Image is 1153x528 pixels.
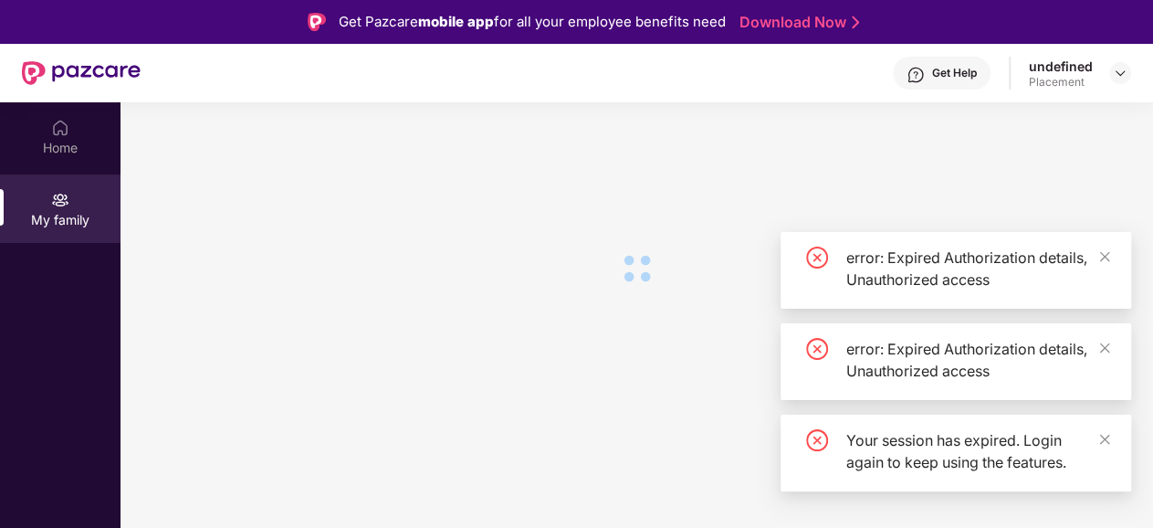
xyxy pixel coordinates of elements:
[1113,66,1127,80] img: svg+xml;base64,PHN2ZyBpZD0iRHJvcGRvd24tMzJ4MzIiIHhtbG5zPSJodHRwOi8vd3d3LnczLm9yZy8yMDAwL3N2ZyIgd2...
[339,11,726,33] div: Get Pazcare for all your employee benefits need
[907,66,925,84] img: svg+xml;base64,PHN2ZyBpZD0iSGVscC0zMngzMiIgeG1sbnM9Imh0dHA6Ly93d3cudzMub3JnLzIwMDAvc3ZnIiB3aWR0aD...
[806,429,828,451] span: close-circle
[1029,75,1093,90] div: Placement
[1098,250,1111,263] span: close
[1098,433,1111,446] span: close
[51,191,69,209] img: svg+xml;base64,PHN2ZyB3aWR0aD0iMjAiIGhlaWdodD0iMjAiIHZpZXdCb3g9IjAgMCAyMCAyMCIgZmlsbD0ibm9uZSIgeG...
[846,338,1109,382] div: error: Expired Authorization details, Unauthorized access
[1029,58,1093,75] div: undefined
[932,66,977,80] div: Get Help
[51,119,69,137] img: svg+xml;base64,PHN2ZyBpZD0iSG9tZSIgeG1sbnM9Imh0dHA6Ly93d3cudzMub3JnLzIwMDAvc3ZnIiB3aWR0aD0iMjAiIG...
[22,61,141,85] img: New Pazcare Logo
[418,13,494,30] strong: mobile app
[846,429,1109,473] div: Your session has expired. Login again to keep using the features.
[806,338,828,360] span: close-circle
[852,13,859,32] img: Stroke
[806,247,828,269] span: close-circle
[308,13,326,31] img: Logo
[846,247,1109,290] div: error: Expired Authorization details, Unauthorized access
[739,13,854,32] a: Download Now
[1098,342,1111,354] span: close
